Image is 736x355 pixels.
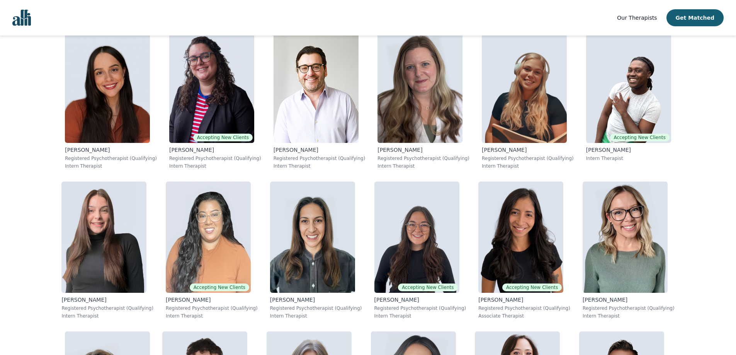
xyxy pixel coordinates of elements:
[65,146,157,154] p: [PERSON_NAME]
[666,9,724,26] button: Get Matched
[377,146,469,154] p: [PERSON_NAME]
[586,146,671,154] p: [PERSON_NAME]
[374,313,466,319] p: Intern Therapist
[610,134,670,141] span: Accepting New Clients
[61,182,146,293] img: Anyssa_Sipos
[274,32,359,143] img: Brian_Danson
[264,175,368,325] a: Kristina_Stephenson[PERSON_NAME]Registered Psychotherapist (Qualifying)Intern Therapist
[586,155,671,161] p: Intern Therapist
[166,182,251,293] img: Christina_Persaud
[583,182,668,293] img: Fiona_Sinclair
[478,182,563,293] img: Natalia_Sarmiento
[482,163,574,169] p: Intern Therapist
[166,305,258,311] p: Registered Psychotherapist (Qualifying)
[583,305,675,311] p: Registered Psychotherapist (Qualifying)
[166,313,258,319] p: Intern Therapist
[193,134,253,141] span: Accepting New Clients
[374,305,466,311] p: Registered Psychotherapist (Qualifying)
[580,25,677,175] a: Anthony_KusiAccepting New Clients[PERSON_NAME]Intern Therapist
[476,25,580,175] a: Emerald_Weninger[PERSON_NAME]Registered Psychotherapist (Qualifying)Intern Therapist
[59,25,163,175] a: Laura_Grohovac[PERSON_NAME]Registered Psychotherapist (Qualifying)Intern Therapist
[169,32,254,143] img: Cayley_Hanson
[274,146,365,154] p: [PERSON_NAME]
[377,155,469,161] p: Registered Psychotherapist (Qualifying)
[190,284,249,291] span: Accepting New Clients
[374,182,459,293] img: Haile_Mcbride
[163,25,267,175] a: Cayley_HansonAccepting New Clients[PERSON_NAME]Registered Psychotherapist (Qualifying)Intern Ther...
[482,155,574,161] p: Registered Psychotherapist (Qualifying)
[169,163,261,169] p: Intern Therapist
[65,155,157,161] p: Registered Psychotherapist (Qualifying)
[617,15,657,21] span: Our Therapists
[160,175,264,325] a: Christina_PersaudAccepting New Clients[PERSON_NAME]Registered Psychotherapist (Qualifying)Intern ...
[55,175,160,325] a: Anyssa_Sipos[PERSON_NAME]Registered Psychotherapist (Qualifying)Intern Therapist
[583,313,675,319] p: Intern Therapist
[478,296,570,304] p: [PERSON_NAME]
[12,10,31,26] img: alli logo
[478,313,570,319] p: Associate Therapist
[270,313,362,319] p: Intern Therapist
[576,175,681,325] a: Fiona_Sinclair[PERSON_NAME]Registered Psychotherapist (Qualifying)Intern Therapist
[398,284,457,291] span: Accepting New Clients
[583,296,675,304] p: [PERSON_NAME]
[482,146,574,154] p: [PERSON_NAME]
[478,305,570,311] p: Registered Psychotherapist (Qualifying)
[61,313,153,319] p: Intern Therapist
[61,296,153,304] p: [PERSON_NAME]
[617,13,657,22] a: Our Therapists
[61,305,153,311] p: Registered Psychotherapist (Qualifying)
[586,32,671,143] img: Anthony_Kusi
[270,305,362,311] p: Registered Psychotherapist (Qualifying)
[374,296,466,304] p: [PERSON_NAME]
[166,296,258,304] p: [PERSON_NAME]
[368,175,473,325] a: Haile_McbrideAccepting New Clients[PERSON_NAME]Registered Psychotherapist (Qualifying)Intern Ther...
[65,163,157,169] p: Intern Therapist
[502,284,562,291] span: Accepting New Clients
[169,155,261,161] p: Registered Psychotherapist (Qualifying)
[472,175,576,325] a: Natalia_SarmientoAccepting New Clients[PERSON_NAME]Registered Psychotherapist (Qualifying)Associa...
[274,163,365,169] p: Intern Therapist
[274,155,365,161] p: Registered Psychotherapist (Qualifying)
[482,32,567,143] img: Emerald_Weninger
[65,32,150,143] img: Laura_Grohovac
[169,146,261,154] p: [PERSON_NAME]
[377,32,462,143] img: Kayla_Bishop
[377,163,469,169] p: Intern Therapist
[267,25,372,175] a: Brian_Danson[PERSON_NAME]Registered Psychotherapist (Qualifying)Intern Therapist
[270,296,362,304] p: [PERSON_NAME]
[270,182,355,293] img: Kristina_Stephenson
[371,25,476,175] a: Kayla_Bishop[PERSON_NAME]Registered Psychotherapist (Qualifying)Intern Therapist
